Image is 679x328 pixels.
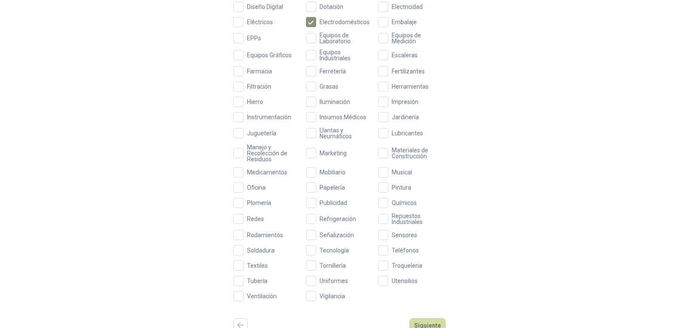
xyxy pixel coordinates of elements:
[388,185,415,191] span: Pintura
[316,19,373,25] span: Electrodomésticos
[316,114,370,120] span: Insumos Médicos
[316,216,359,222] span: Refrigeración
[388,232,421,238] span: Sensores
[316,127,373,139] span: Llantas y Neumáticos
[388,52,421,58] span: Escaleras
[244,263,271,269] span: Textiles
[244,200,275,206] span: Plomería
[316,84,342,90] span: Grasas
[388,114,422,120] span: Jardinería
[388,4,426,10] span: Electricidad
[388,278,421,284] span: Utensilios
[316,185,348,191] span: Papelería
[316,169,349,175] span: Mobiliario
[316,4,347,10] span: Dotación
[244,169,291,175] span: Medicamentos
[244,52,295,58] span: Equipos Gráficos
[388,200,420,206] span: Químicos
[388,213,446,225] span: Repuestos Industriales
[388,263,426,269] span: Troqueleria
[388,147,446,159] span: Materiales de Construcción
[388,247,422,253] span: Teléfonos
[316,32,373,44] span: Equipos de Laboratorio
[316,200,351,206] span: Publicidad
[244,99,267,105] span: Hierro
[388,130,426,136] span: Lubricantes
[388,169,415,175] span: Musical
[316,68,349,74] span: Ferretería
[388,19,420,25] span: Embalaje
[316,49,373,61] span: Equipos Industriales
[244,185,269,191] span: Oficina
[244,293,280,299] span: Ventilación
[316,293,348,299] span: Vigilancia
[244,4,286,10] span: Diseño Digital
[316,232,357,238] span: Señalización
[244,19,276,25] span: Eléctricos
[388,84,432,90] span: Herramientas
[244,84,275,90] span: Filtración
[316,263,349,269] span: Tornillería
[244,68,275,74] span: Farmacia
[244,216,267,222] span: Redes
[316,150,350,156] span: Marketing
[244,278,271,284] span: Tubería
[244,144,301,162] span: Manejo y Recolección de Residuos
[316,99,354,105] span: Iluminación
[244,114,295,120] span: Instrumentación
[244,35,264,41] span: EPPs
[244,130,280,136] span: Juguetería
[388,32,446,44] span: Equipos de Medición
[316,278,351,284] span: Uniformes
[388,99,422,105] span: Impresión
[316,247,352,253] span: Tecnología
[244,232,286,238] span: Rodamientos
[244,247,278,253] span: Soldadura
[388,68,428,74] span: Fertilizantes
